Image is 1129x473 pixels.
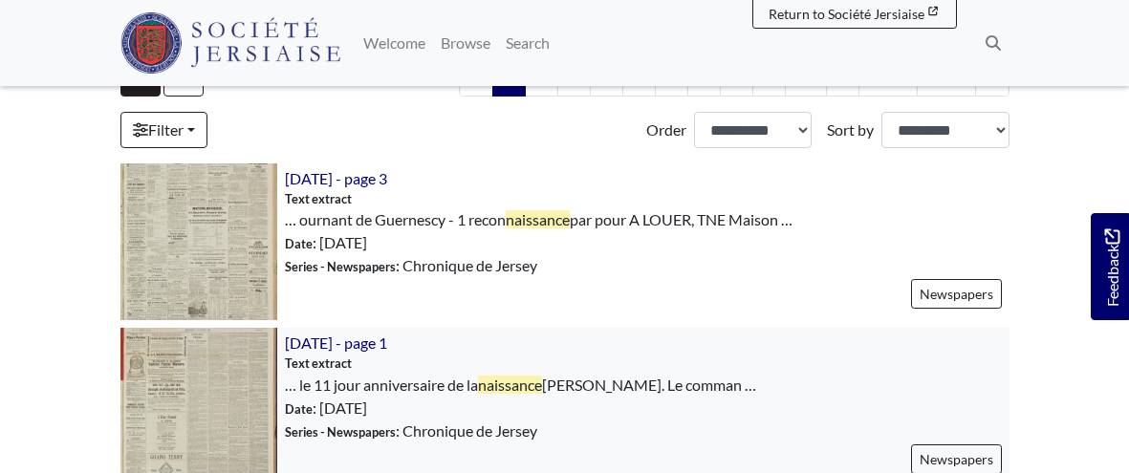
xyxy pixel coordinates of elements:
span: naissance [478,376,542,394]
span: Feedback [1100,228,1123,306]
a: Would you like to provide feedback? [1091,213,1129,320]
a: [DATE] - page 3 [285,169,387,187]
a: Société Jersiaise logo [120,8,341,78]
span: … le 11 jour anniversaire de la [PERSON_NAME]. Le comman … [285,374,756,397]
span: naissance [506,210,570,228]
span: : Chronique de Jersey [285,254,537,277]
a: Filter [120,112,207,148]
span: Date [285,401,313,417]
span: Text extract [285,190,352,208]
span: Return to Société Jersiaise [769,6,924,22]
a: Search [498,24,557,62]
span: Date [285,236,313,251]
span: Series - Newspapers [285,259,396,274]
label: Sort by [827,118,874,141]
span: : [DATE] [285,231,367,254]
span: … ournant de Guernescy - 1 recon par pour A LOUER, TNE Maison … [285,208,792,231]
a: [DATE] - page 1 [285,333,387,352]
img: Société Jersiaise [120,12,341,74]
img: 31st July 1895 - page 3 [120,163,277,320]
span: : [DATE] [285,397,367,419]
a: Newspapers [911,279,1002,309]
a: Browse [433,24,498,62]
span: Series - Newspapers [285,424,396,440]
span: : Chronique de Jersey [285,419,537,442]
span: Text extract [285,355,352,373]
label: Order [646,118,686,141]
a: Welcome [356,24,433,62]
